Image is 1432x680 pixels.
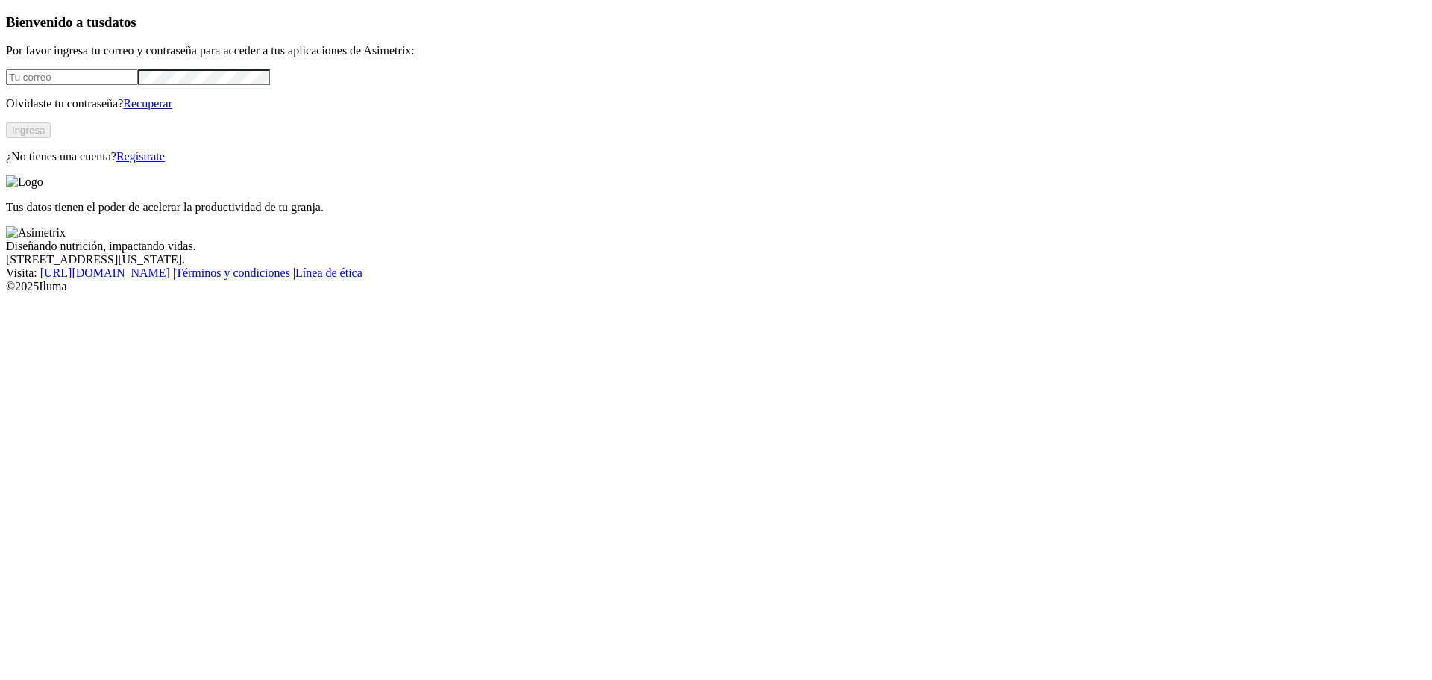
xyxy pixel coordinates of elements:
p: ¿No tienes una cuenta? [6,150,1426,163]
div: Diseñando nutrición, impactando vidas. [6,240,1426,253]
p: Tus datos tienen el poder de acelerar la productividad de tu granja. [6,201,1426,214]
h3: Bienvenido a tus [6,14,1426,31]
a: Términos y condiciones [175,266,290,279]
a: Línea de ética [295,266,362,279]
a: Recuperar [123,97,172,110]
p: Olvidaste tu contraseña? [6,97,1426,110]
a: [URL][DOMAIN_NAME] [40,266,170,279]
span: datos [104,14,136,30]
img: Logo [6,175,43,189]
p: Por favor ingresa tu correo y contraseña para acceder a tus aplicaciones de Asimetrix: [6,44,1426,57]
div: © 2025 Iluma [6,280,1426,293]
img: Asimetrix [6,226,66,240]
div: Visita : | | [6,266,1426,280]
button: Ingresa [6,122,51,138]
div: [STREET_ADDRESS][US_STATE]. [6,253,1426,266]
a: Regístrate [116,150,165,163]
input: Tu correo [6,69,138,85]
